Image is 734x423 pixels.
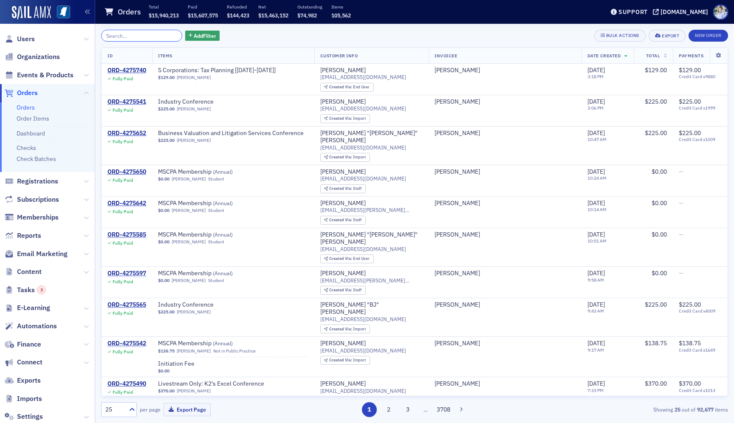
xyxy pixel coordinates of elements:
[435,98,480,106] div: [PERSON_NAME]
[661,8,708,16] div: [DOMAIN_NAME]
[320,388,406,394] span: [EMAIL_ADDRESS][DOMAIN_NAME]
[329,256,353,261] span: Created Via :
[101,30,182,42] input: Search…
[679,105,722,111] span: Credit Card x1999
[158,130,304,137] a: Business Valuation and Litigation Services Conference
[329,154,353,160] span: Created Via :
[679,388,722,393] span: Credit Card x1013
[679,231,683,238] span: —
[17,267,42,276] span: Content
[107,301,146,309] div: ORD-4275565
[5,267,42,276] a: Content
[5,303,50,313] a: E-Learning
[158,75,175,80] span: $129.00
[435,168,576,176] span: Santiago Galeano
[17,321,57,331] span: Automations
[258,4,288,10] p: Net
[587,347,604,353] time: 9:17 AM
[107,53,113,59] span: ID
[5,34,35,44] a: Users
[320,286,366,295] div: Created Via: Staff
[587,136,607,142] time: 10:47 AM
[679,199,683,207] span: —
[17,155,56,163] a: Check Batches
[158,200,265,207] a: MSCPA Membership (Annual)
[329,85,370,90] div: End User
[5,285,46,295] a: Tasks3
[649,30,686,42] button: Export
[5,177,58,186] a: Registrations
[653,9,711,15] button: [DOMAIN_NAME]
[107,98,146,106] a: ORD-4275541
[587,301,605,308] span: [DATE]
[587,199,605,207] span: [DATE]
[158,208,169,213] span: $0.00
[172,208,206,213] a: [PERSON_NAME]
[381,402,396,417] button: 2
[320,316,406,322] span: [EMAIL_ADDRESS][DOMAIN_NAME]
[113,279,133,285] div: Fully Paid
[17,358,42,367] span: Connect
[172,176,206,182] a: [PERSON_NAME]
[435,130,480,137] div: [PERSON_NAME]
[17,70,73,80] span: Events & Products
[17,144,36,152] a: Checks
[208,239,224,245] div: Student
[435,270,576,277] span: Devon Woodson
[213,340,233,347] span: ( Annual )
[107,130,146,137] a: ORD-4275652
[587,66,605,74] span: [DATE]
[51,6,70,20] a: View Homepage
[213,168,233,175] span: ( Annual )
[652,231,667,238] span: $0.00
[320,340,366,347] a: [PERSON_NAME]
[5,52,60,62] a: Organizations
[679,339,701,347] span: $138.75
[17,303,50,313] span: E-Learning
[320,200,366,207] a: [PERSON_NAME]
[113,139,133,144] div: Fully Paid
[17,340,41,349] span: Finance
[107,168,146,176] div: ORD-4275650
[107,270,146,277] a: ORD-4275597
[17,285,46,295] span: Tasks
[679,168,683,175] span: —
[587,168,605,175] span: [DATE]
[679,98,701,105] span: $225.00
[107,67,146,74] div: ORD-4275740
[435,231,480,239] div: [PERSON_NAME]
[320,130,423,144] a: [PERSON_NAME] "[PERSON_NAME]" [PERSON_NAME]
[297,4,322,10] p: Outstanding
[158,301,265,309] a: Industry Conference
[679,347,722,353] span: Credit Card x1649
[158,348,175,354] span: $138.75
[679,380,701,387] span: $370.00
[435,53,457,59] span: Invoicee
[208,278,224,283] div: Student
[158,340,265,347] a: MSCPA Membership (Annual)
[689,31,728,39] a: New Order
[331,4,351,10] p: Items
[320,380,366,388] a: [PERSON_NAME]
[107,231,146,239] a: ORD-4275585
[320,270,366,277] div: [PERSON_NAME]
[158,67,276,74] a: S Corporations: Tax Planning [[DATE]-[DATE]]
[158,309,175,315] span: $225.00
[320,168,366,176] a: [PERSON_NAME]
[645,98,667,105] span: $225.00
[158,360,265,368] a: Initiation Fee
[436,402,451,417] button: 3708
[177,106,211,112] a: [PERSON_NAME]
[329,288,361,293] div: Staff
[113,240,133,246] div: Fully Paid
[5,213,59,222] a: Memberships
[329,186,353,191] span: Created Via :
[158,340,265,347] span: MSCPA Membership
[107,340,146,347] a: ORD-4275542
[587,231,605,238] span: [DATE]
[679,269,683,277] span: —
